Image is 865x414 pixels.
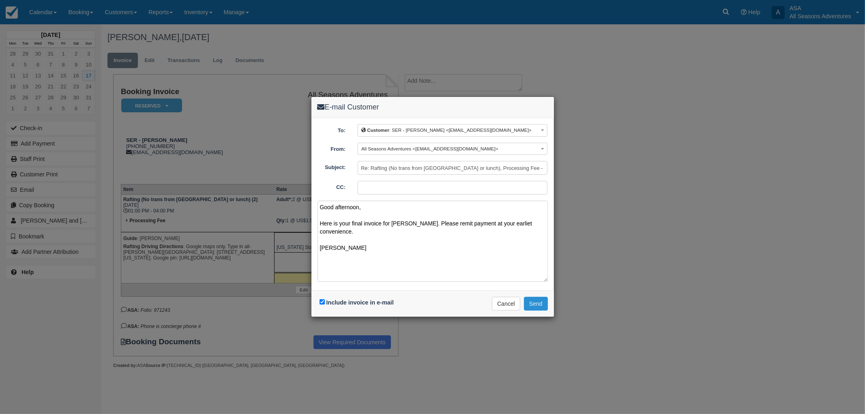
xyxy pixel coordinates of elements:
label: To: [311,124,352,135]
label: From: [311,143,352,153]
label: CC: [311,181,352,191]
span: All Seasons Adventures <[EMAIL_ADDRESS][DOMAIN_NAME]> [361,146,498,151]
button: All Seasons Adventures <[EMAIL_ADDRESS][DOMAIN_NAME]> [358,143,547,155]
b: Customer [367,127,389,133]
label: Subject: [311,161,352,172]
button: Customer: SER - [PERSON_NAME] <[EMAIL_ADDRESS][DOMAIN_NAME]> [358,124,547,137]
label: Include invoice in e-mail [326,299,394,306]
h4: E-mail Customer [318,103,548,112]
button: Cancel [492,297,520,311]
span: : SER - [PERSON_NAME] <[EMAIL_ADDRESS][DOMAIN_NAME]> [361,127,532,133]
button: Send [524,297,548,311]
